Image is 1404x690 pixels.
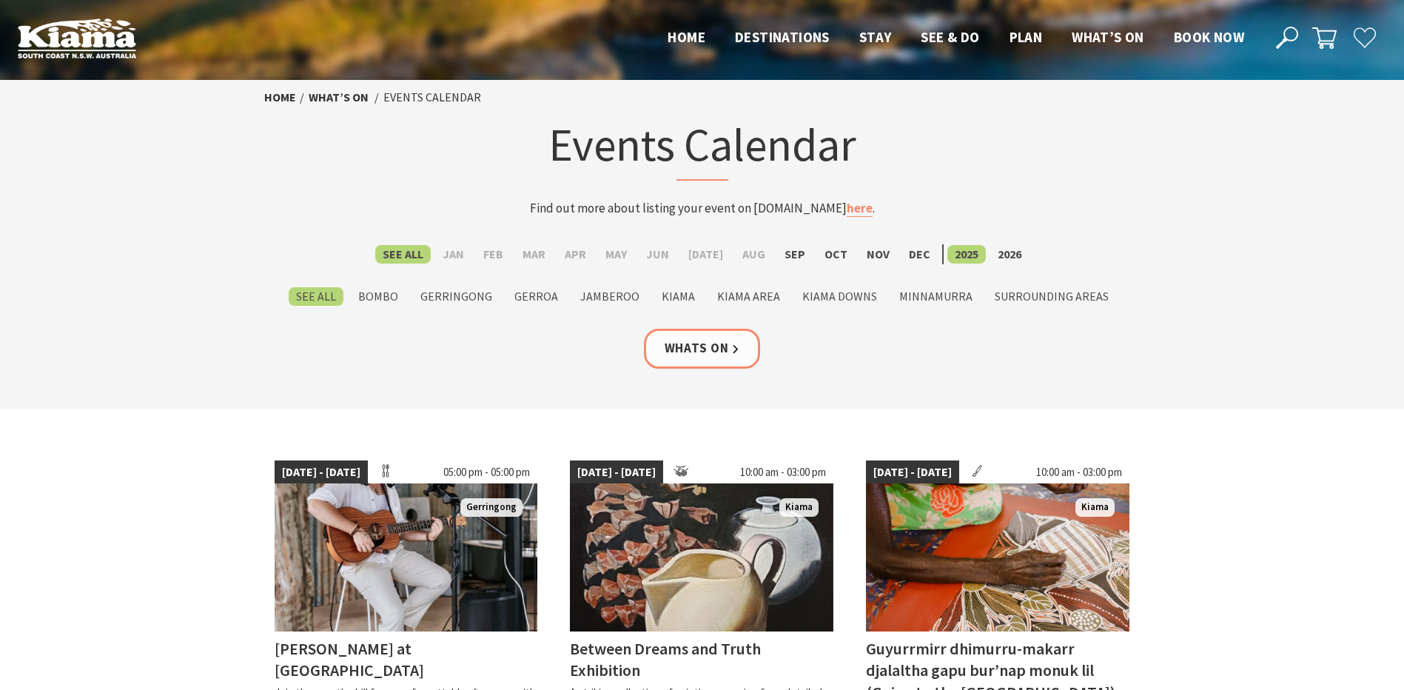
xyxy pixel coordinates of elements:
[570,460,663,484] span: [DATE] - [DATE]
[639,245,676,264] label: Jun
[1072,28,1144,46] span: What’s On
[735,28,830,46] span: Destinations
[557,245,594,264] label: Apr
[735,245,773,264] label: Aug
[289,287,343,306] label: See All
[383,88,481,107] li: Events Calendar
[817,245,855,264] label: Oct
[275,460,368,484] span: [DATE] - [DATE]
[573,287,647,306] label: Jamberoo
[460,498,523,517] span: Gerringong
[795,287,884,306] label: Kiama Downs
[710,287,787,306] label: Kiama Area
[598,245,634,264] label: May
[412,115,992,181] h1: Events Calendar
[275,638,424,680] h4: [PERSON_NAME] at [GEOGRAPHIC_DATA]
[275,483,538,632] img: Tayvin Martins
[990,245,1029,264] label: 2026
[18,18,136,58] img: Kiama Logo
[847,200,873,217] a: here
[476,245,511,264] label: Feb
[892,287,980,306] label: Minnamurra
[777,245,813,264] label: Sep
[653,26,1259,50] nav: Main Menu
[1174,28,1244,46] span: Book now
[1010,28,1043,46] span: Plan
[859,28,892,46] span: Stay
[987,287,1116,306] label: Surrounding Areas
[1075,498,1115,517] span: Kiama
[866,460,959,484] span: [DATE] - [DATE]
[264,90,296,105] a: Home
[921,28,979,46] span: See & Do
[681,245,730,264] label: [DATE]
[436,460,537,484] span: 05:00 pm - 05:00 pm
[507,287,565,306] label: Gerroa
[375,245,431,264] label: See All
[668,28,705,46] span: Home
[644,329,761,368] a: Whats On
[351,287,406,306] label: Bombo
[947,245,986,264] label: 2025
[866,483,1129,632] img: Aboriginal artist Joy Borruwa sitting on the floor painting
[413,287,500,306] label: Gerringong
[570,638,761,680] h4: Between Dreams and Truth Exhibition
[1029,460,1129,484] span: 10:00 am - 03:00 pm
[901,245,938,264] label: Dec
[412,198,992,218] p: Find out more about listing your event on [DOMAIN_NAME] .
[654,287,702,306] label: Kiama
[309,90,369,105] a: What’s On
[515,245,553,264] label: Mar
[859,245,897,264] label: Nov
[435,245,471,264] label: Jan
[779,498,819,517] span: Kiama
[733,460,833,484] span: 10:00 am - 03:00 pm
